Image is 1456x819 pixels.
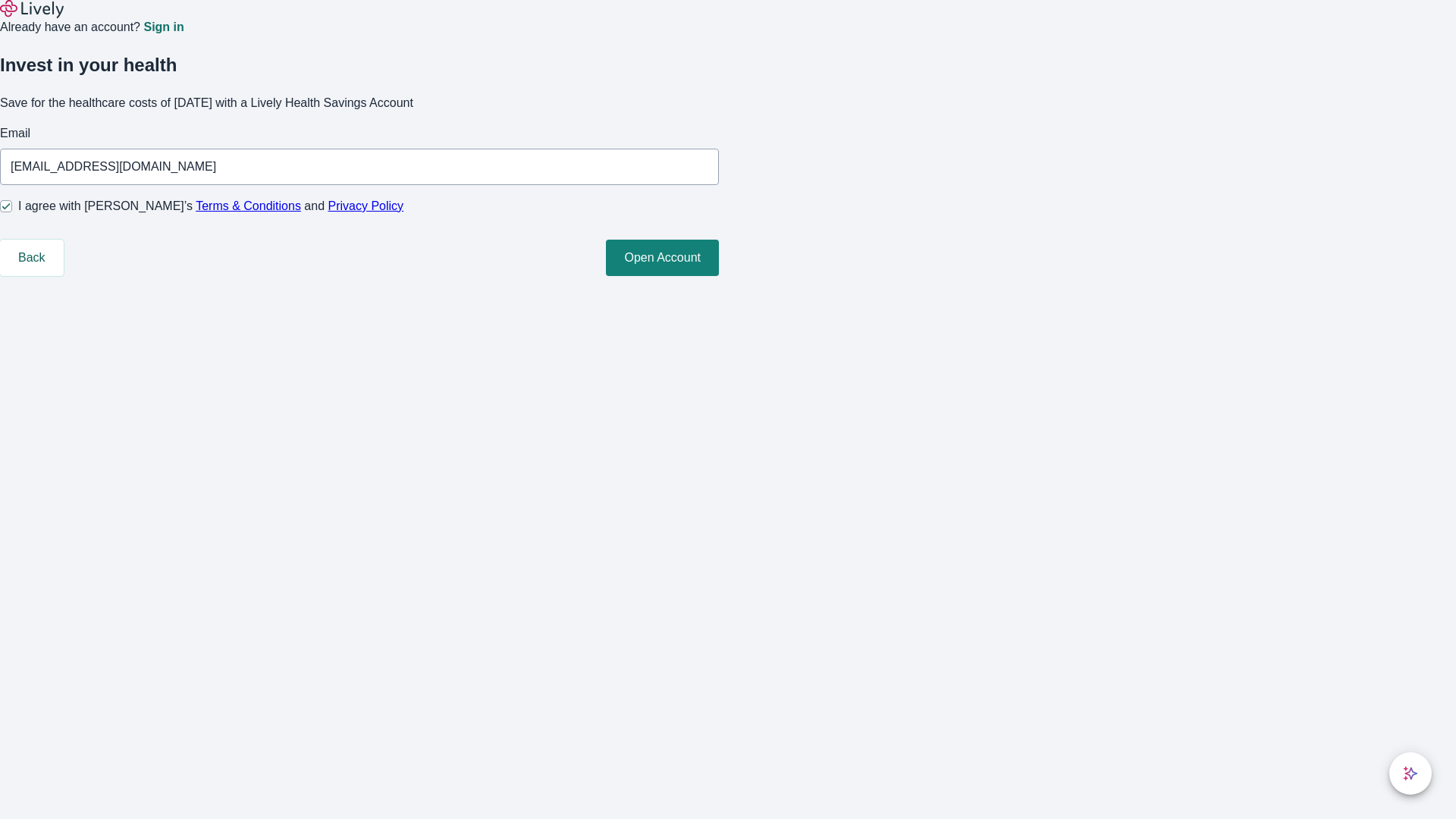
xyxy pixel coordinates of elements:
a: Terms & Conditions [196,199,301,212]
button: Open Account [606,240,719,276]
a: Sign in [143,21,184,33]
span: I agree with [PERSON_NAME]’s and [18,197,403,215]
a: Privacy Policy [328,199,404,212]
svg: Lively AI Assistant [1403,766,1418,781]
button: chat [1389,752,1432,795]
